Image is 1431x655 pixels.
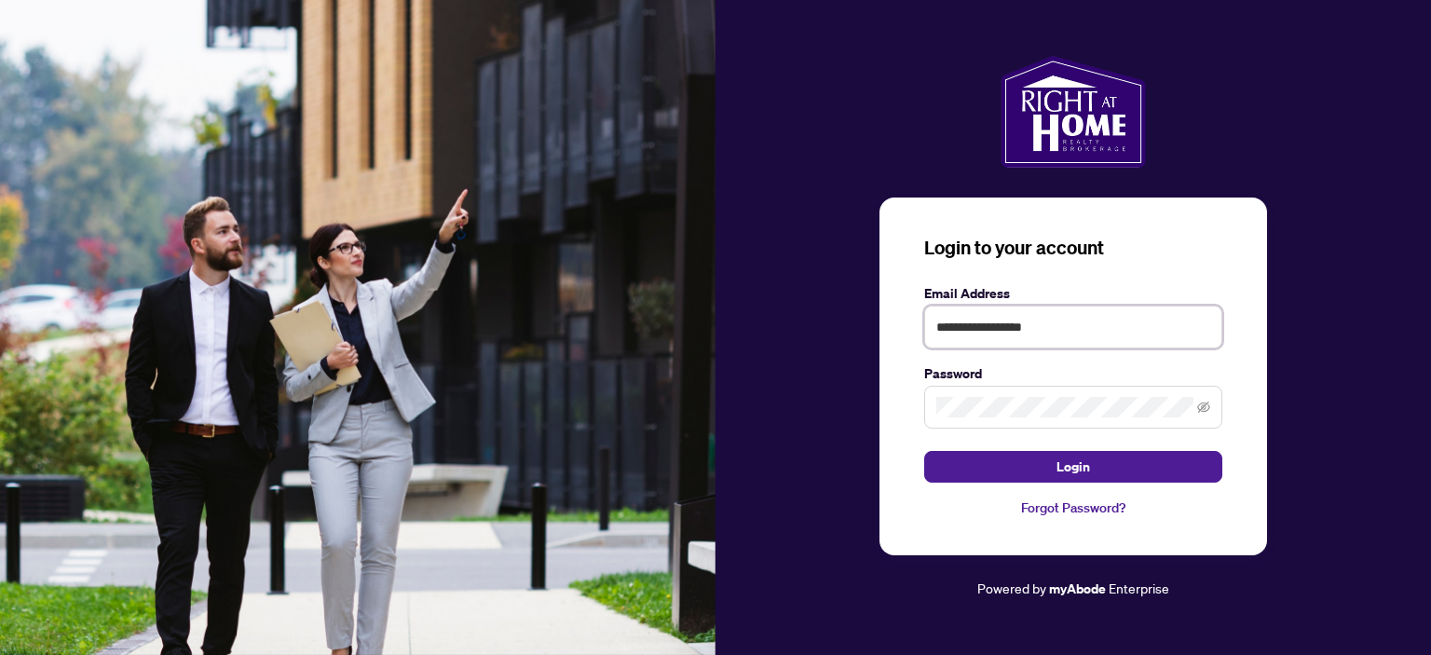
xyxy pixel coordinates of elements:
label: Email Address [924,283,1222,304]
span: Login [1056,452,1090,482]
h3: Login to your account [924,235,1222,261]
span: Powered by [977,580,1046,596]
label: Password [924,363,1222,384]
a: myAbode [1049,579,1106,599]
button: Login [924,451,1222,483]
a: Forgot Password? [924,498,1222,518]
span: Enterprise [1109,580,1169,596]
span: eye-invisible [1197,401,1210,414]
img: ma-logo [1001,56,1145,168]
